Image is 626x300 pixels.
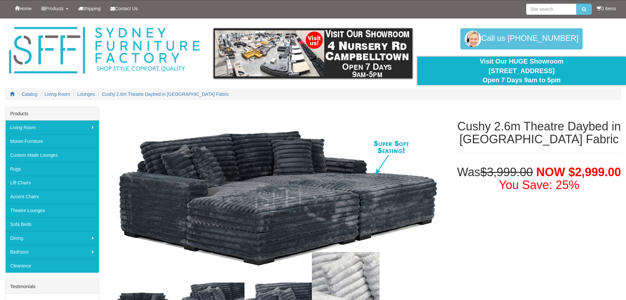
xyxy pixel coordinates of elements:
a: Products [36,0,73,17]
font: You Save: 25% [499,178,579,192]
h1: Was [457,166,621,192]
span: Products [45,6,63,11]
img: Sydney Furniture Factory [6,25,203,76]
div: Visit Our HUGE Showroom [STREET_ADDRESS] Open 7 Days 9am to 5pm [422,57,621,85]
a: Lounges [77,92,95,97]
a: Living Room [45,92,70,97]
a: Moran Furniture [5,134,99,148]
a: Clearance [5,259,99,273]
div: Products [5,107,99,121]
span: Shipping [83,6,101,11]
li: 0 items [597,5,616,12]
input: Site search [526,4,576,15]
a: Bedroom [5,245,99,259]
span: Contact Us [115,6,138,11]
a: Dining [5,231,99,245]
a: Accent Chairs [5,190,99,204]
del: $3,999.00 [480,165,533,179]
a: Living Room [5,121,99,134]
a: Rugs [5,162,99,176]
a: Theatre Lounges [5,204,99,217]
span: NOW $2,999.00 [536,165,621,179]
span: Home [19,6,32,11]
a: Lift Chairs [5,176,99,190]
div: Testimonials [5,280,99,293]
a: Home [10,0,36,17]
a: Shipping [73,0,106,17]
a: Custom Made Lounges [5,148,99,162]
a: Catalog [22,92,37,97]
a: Contact Us [105,0,143,17]
h1: Cushy 2.6m Theatre Daybed in [GEOGRAPHIC_DATA] Fabric [457,120,621,146]
a: Cushy 2.6m Theatre Daybed in [GEOGRAPHIC_DATA] Fabric [102,92,229,97]
img: showroom.gif [214,28,412,78]
a: Sofa Beds [5,217,99,231]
